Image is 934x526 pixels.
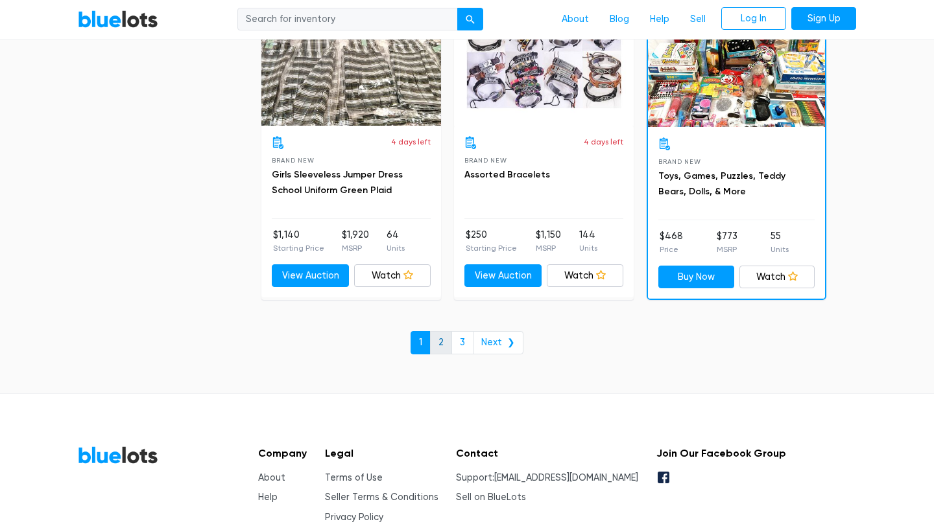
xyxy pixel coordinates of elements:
a: BlueLots [78,10,158,29]
a: Watch [547,264,624,288]
h5: Company [258,447,307,459]
li: $1,920 [342,228,369,254]
a: Blog [599,7,640,32]
a: 2 [430,331,452,354]
a: Sell [680,7,716,32]
a: Assorted Bracelets [464,169,550,180]
a: View Auction [464,264,542,288]
p: Price [660,244,683,255]
h5: Legal [325,447,438,459]
li: 64 [387,228,405,254]
p: MSRP [342,242,369,254]
a: Next ❯ [473,331,523,354]
a: [EMAIL_ADDRESS][DOMAIN_NAME] [494,472,638,483]
a: View Auction [272,264,349,288]
a: Girls Sleeveless Jumper Dress School Uniform Green Plaid [272,169,403,196]
a: Help [258,492,278,503]
input: Search for inventory [237,8,458,31]
p: Units [579,242,597,254]
li: 55 [771,229,789,255]
a: Log In [721,7,786,30]
a: Watch [354,264,431,288]
a: Sell on BlueLots [456,492,526,503]
a: Sign Up [791,7,856,30]
a: 3 [451,331,473,354]
a: Buy Now [658,266,734,289]
li: $773 [717,229,737,255]
p: 4 days left [391,136,431,148]
a: Terms of Use [325,472,383,483]
li: Support: [456,471,638,485]
span: Brand New [464,157,507,164]
a: BlueLots [78,446,158,464]
p: Units [771,244,789,255]
p: MSRP [717,244,737,255]
p: Starting Price [273,242,324,254]
a: About [258,472,285,483]
p: MSRP [536,242,561,254]
a: 1 [411,331,431,354]
span: Brand New [658,158,700,165]
p: Starting Price [466,242,517,254]
a: Privacy Policy [325,512,383,523]
p: Units [387,242,405,254]
a: About [551,7,599,32]
h5: Contact [456,447,638,459]
li: $468 [660,229,683,255]
a: Seller Terms & Conditions [325,492,438,503]
a: Help [640,7,680,32]
h5: Join Our Facebook Group [656,447,786,459]
span: Brand New [272,157,314,164]
li: $1,140 [273,228,324,254]
a: Toys, Games, Puzzles, Teddy Bears, Dolls, & More [658,170,785,197]
li: 144 [579,228,597,254]
a: Watch [739,266,815,289]
li: $1,150 [536,228,561,254]
li: $250 [466,228,517,254]
p: 4 days left [584,136,623,148]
